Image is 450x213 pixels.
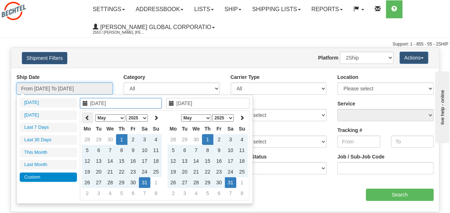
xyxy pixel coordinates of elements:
label: Platform [318,54,338,61]
li: [DATE] [20,110,77,120]
td: 29 [202,177,213,188]
th: Sa [139,123,150,134]
td: 28 [82,134,93,145]
td: 10 [139,145,150,156]
td: 3 [93,188,105,199]
td: 4 [236,134,248,145]
td: 27 [93,177,105,188]
td: 7 [190,145,202,156]
td: 26 [82,177,93,188]
td: 5 [82,145,93,156]
td: 24 [225,166,236,177]
td: 6 [179,145,190,156]
th: Su [236,123,248,134]
button: Shipment Filters [22,52,67,64]
button: Actions [400,52,428,64]
a: Ship [219,0,247,18]
label: Location [337,74,358,81]
span: 2553 / [PERSON_NAME], [PERSON_NAME] [93,29,146,36]
th: We [190,123,202,134]
label: Service [337,100,355,107]
td: 22 [116,166,127,177]
td: 29 [93,134,105,145]
td: 21 [190,166,202,177]
td: 1 [202,134,213,145]
td: 17 [225,156,236,166]
a: Reports [306,0,348,18]
div: live help - online [5,6,66,11]
td: 3 [139,134,150,145]
td: 4 [190,188,202,199]
li: [DATE] [20,98,77,108]
a: Settings [87,0,130,18]
td: 17 [139,156,150,166]
td: 18 [236,156,248,166]
td: 23 [127,166,139,177]
td: 31 [139,177,150,188]
td: 24 [139,166,150,177]
li: This Month [20,148,77,157]
td: 7 [225,188,236,199]
th: Sa [225,123,236,134]
td: 8 [202,145,213,156]
td: 7 [105,145,116,156]
td: 4 [150,134,162,145]
td: 11 [236,145,248,156]
td: 3 [225,134,236,145]
td: 30 [105,134,116,145]
iframe: chat widget [434,70,449,143]
td: 10 [225,145,236,156]
td: 4 [105,188,116,199]
td: 25 [236,166,248,177]
div: Support: 1 - 855 - 55 - 2SHIP [2,41,448,47]
input: From [337,136,380,148]
td: 28 [105,177,116,188]
td: 1 [150,177,162,188]
td: 8 [236,188,248,199]
td: 2 [168,188,179,199]
label: Delivery Status [231,153,267,160]
td: 29 [179,134,190,145]
th: Tu [93,123,105,134]
th: Su [150,123,162,134]
td: 19 [82,166,93,177]
td: 6 [93,145,105,156]
a: Shipping lists [247,0,306,18]
td: 5 [116,188,127,199]
td: 26 [168,177,179,188]
td: 14 [105,156,116,166]
td: 5 [202,188,213,199]
th: Fr [127,123,139,134]
td: 27 [179,177,190,188]
td: 1 [116,134,127,145]
td: 6 [213,188,225,199]
li: Last 30 Days [20,135,77,145]
a: Addressbook [130,0,189,18]
td: 29 [116,177,127,188]
td: 13 [179,156,190,166]
th: Fr [213,123,225,134]
td: 5 [168,145,179,156]
td: 9 [213,145,225,156]
th: Th [202,123,213,134]
td: 16 [213,156,225,166]
td: 8 [150,188,162,199]
td: 9 [127,145,139,156]
td: 14 [190,156,202,166]
li: Custom [20,172,77,182]
td: 25 [150,166,162,177]
span: [PERSON_NAME] Global Corporatio [98,24,211,30]
td: 28 [190,177,202,188]
td: 31 [225,177,236,188]
label: Job / Sub-Job Code [337,153,384,160]
label: Category [124,74,145,81]
td: 22 [202,166,213,177]
td: 8 [116,145,127,156]
td: 13 [93,156,105,166]
td: 20 [179,166,190,177]
td: 23 [213,166,225,177]
li: Last 7 Days [20,123,77,132]
td: 3 [179,188,190,199]
input: Search [366,189,434,201]
a: [PERSON_NAME] Global Corporatio 2553 / [PERSON_NAME], [PERSON_NAME] [87,18,220,36]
